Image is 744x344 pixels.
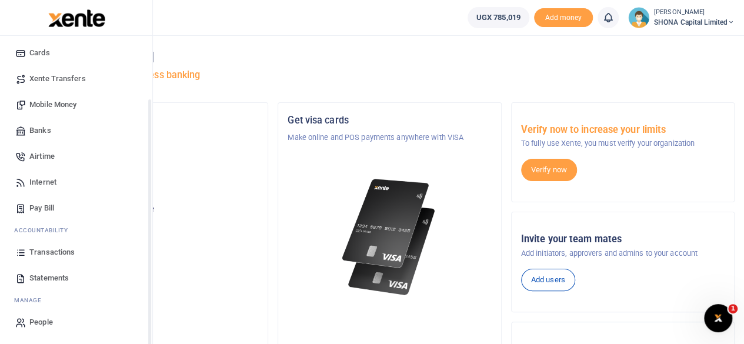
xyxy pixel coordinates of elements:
[9,169,143,195] a: Internet
[55,178,258,189] p: SHONA Capital Limited
[521,248,725,259] p: Add initiators, approvers and admins to your account
[29,73,86,85] span: Xente Transfers
[534,12,593,21] a: Add money
[29,176,56,188] span: Internet
[9,239,143,265] a: Transactions
[728,304,738,313] span: 1
[704,304,732,332] iframe: Intercom live chat
[9,143,143,169] a: Airtime
[534,8,593,28] li: Toup your wallet
[29,246,75,258] span: Transactions
[55,115,258,126] h5: Organization
[29,272,69,284] span: Statements
[534,8,593,28] span: Add money
[9,40,143,66] a: Cards
[521,269,575,291] a: Add users
[9,221,143,239] li: Ac
[463,7,534,28] li: Wallet ballance
[288,115,491,126] h5: Get visa cards
[521,124,725,136] h5: Verify now to increase your limits
[288,132,491,143] p: Make online and POS payments anywhere with VISA
[55,203,258,215] p: Your current account balance
[29,99,76,111] span: Mobile Money
[521,159,577,181] a: Verify now
[55,160,258,172] h5: Account
[654,8,735,18] small: [PERSON_NAME]
[29,316,53,328] span: People
[47,13,105,22] a: logo-small logo-large logo-large
[23,226,68,235] span: countability
[339,172,441,303] img: xente-_physical_cards.png
[29,125,51,136] span: Banks
[9,92,143,118] a: Mobile Money
[9,309,143,335] a: People
[29,47,50,59] span: Cards
[9,195,143,221] a: Pay Bill
[9,66,143,92] a: Xente Transfers
[476,12,521,24] span: UGX 785,019
[521,233,725,245] h5: Invite your team mates
[55,132,258,143] p: SHONA GROUP
[654,17,735,28] span: SHONA Capital Limited
[9,118,143,143] a: Banks
[45,51,735,64] h4: Hello [PERSON_NAME]
[20,296,42,305] span: anage
[468,7,529,28] a: UGX 785,019
[9,291,143,309] li: M
[9,265,143,291] a: Statements
[55,218,258,230] h5: UGX 785,019
[48,9,105,27] img: logo-large
[29,202,54,214] span: Pay Bill
[45,69,735,81] h5: Welcome to better business banking
[521,138,725,149] p: To fully use Xente, you must verify your organization
[29,151,55,162] span: Airtime
[628,7,735,28] a: profile-user [PERSON_NAME] SHONA Capital Limited
[628,7,649,28] img: profile-user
